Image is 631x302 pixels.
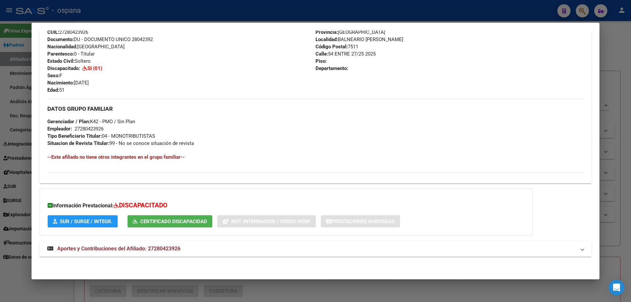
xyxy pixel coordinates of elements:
[47,36,74,42] strong: Documento:
[315,44,348,50] strong: Código Postal:
[47,140,194,146] span: 99 - No se conoce situación de revista
[217,215,316,227] button: Not. Internacion / Censo Hosp.
[315,44,358,50] span: 7511
[87,65,102,71] strong: SI (01)
[231,219,311,224] span: Not. Internacion / Censo Hosp.
[47,87,59,93] strong: Edad:
[57,245,180,252] span: Aportes y Contribuciones del Afiliado: 27280423926
[47,105,584,112] h3: DATOS GRUPO FAMILIAR
[47,51,74,57] strong: Parentesco:
[315,29,338,35] strong: Provincia:
[315,65,348,71] strong: Departamento:
[47,80,89,86] span: [DATE]
[47,44,77,50] strong: Nacionalidad:
[321,215,400,227] button: Prestaciones Auditadas
[48,201,525,210] h3: Información Prestacional:
[48,215,118,227] button: SUR / SURGE / INTEGR.
[47,133,102,139] strong: Tipo Beneficiario Titular:
[47,73,62,79] span: F
[47,58,91,64] span: Soltero
[315,36,403,42] span: BALNEARIO [PERSON_NAME]
[47,29,59,35] strong: CUIL:
[609,280,624,295] div: Open Intercom Messenger
[47,87,64,93] span: 51
[315,51,328,57] strong: Calle:
[47,44,125,50] span: [GEOGRAPHIC_DATA]
[315,58,327,64] strong: Piso:
[47,65,80,71] strong: Discapacitado:
[47,133,155,139] span: 04 - MONOTRIBUTISTAS
[39,241,592,257] mat-expansion-panel-header: Aportes y Contribuciones del Afiliado: 27280423926
[47,80,74,86] strong: Nacimiento:
[47,58,75,64] strong: Estado Civil:
[47,140,109,146] strong: Situacion de Revista Titular:
[315,51,376,57] span: 54 ENTRE 27/25 2025
[47,153,584,161] h4: --Este afiliado no tiene otros integrantes en el grupo familiar--
[128,215,212,227] button: Certificado Discapacidad
[140,219,207,224] span: Certificado Discapacidad
[60,219,112,224] span: SUR / SURGE / INTEGR.
[47,73,59,79] strong: Sexo:
[47,119,90,125] strong: Gerenciador / Plan:
[315,29,385,35] span: [GEOGRAPHIC_DATA]
[47,29,88,35] span: 27280423926
[75,125,104,132] div: 27280423926
[47,51,95,57] span: 0 - Titular
[332,219,395,224] span: Prestaciones Auditadas
[119,201,167,209] span: DISCAPACITADO
[315,36,338,42] strong: Localidad:
[47,126,72,132] strong: Empleador:
[47,119,135,125] span: K42 - PMO / Sin Plan
[47,36,153,42] span: DU - DOCUMENTO UNICO 28042392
